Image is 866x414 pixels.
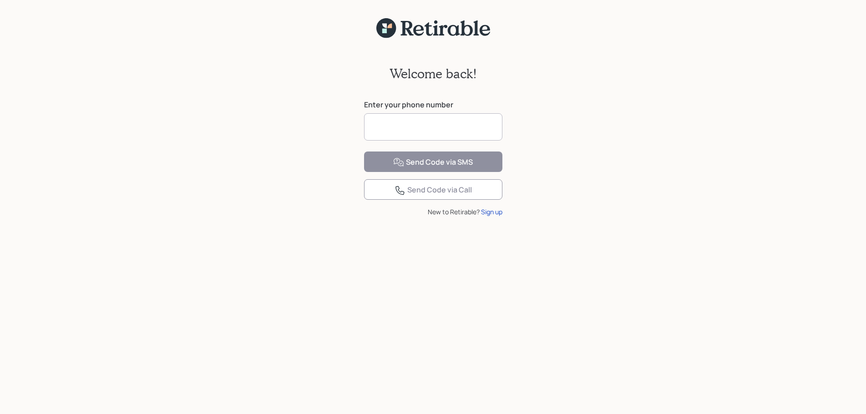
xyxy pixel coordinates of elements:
div: Send Code via Call [395,185,472,196]
div: New to Retirable? [364,207,502,217]
label: Enter your phone number [364,100,502,110]
button: Send Code via SMS [364,151,502,172]
button: Send Code via Call [364,179,502,200]
div: Send Code via SMS [393,157,473,168]
h2: Welcome back! [390,66,477,81]
div: Sign up [481,207,502,217]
